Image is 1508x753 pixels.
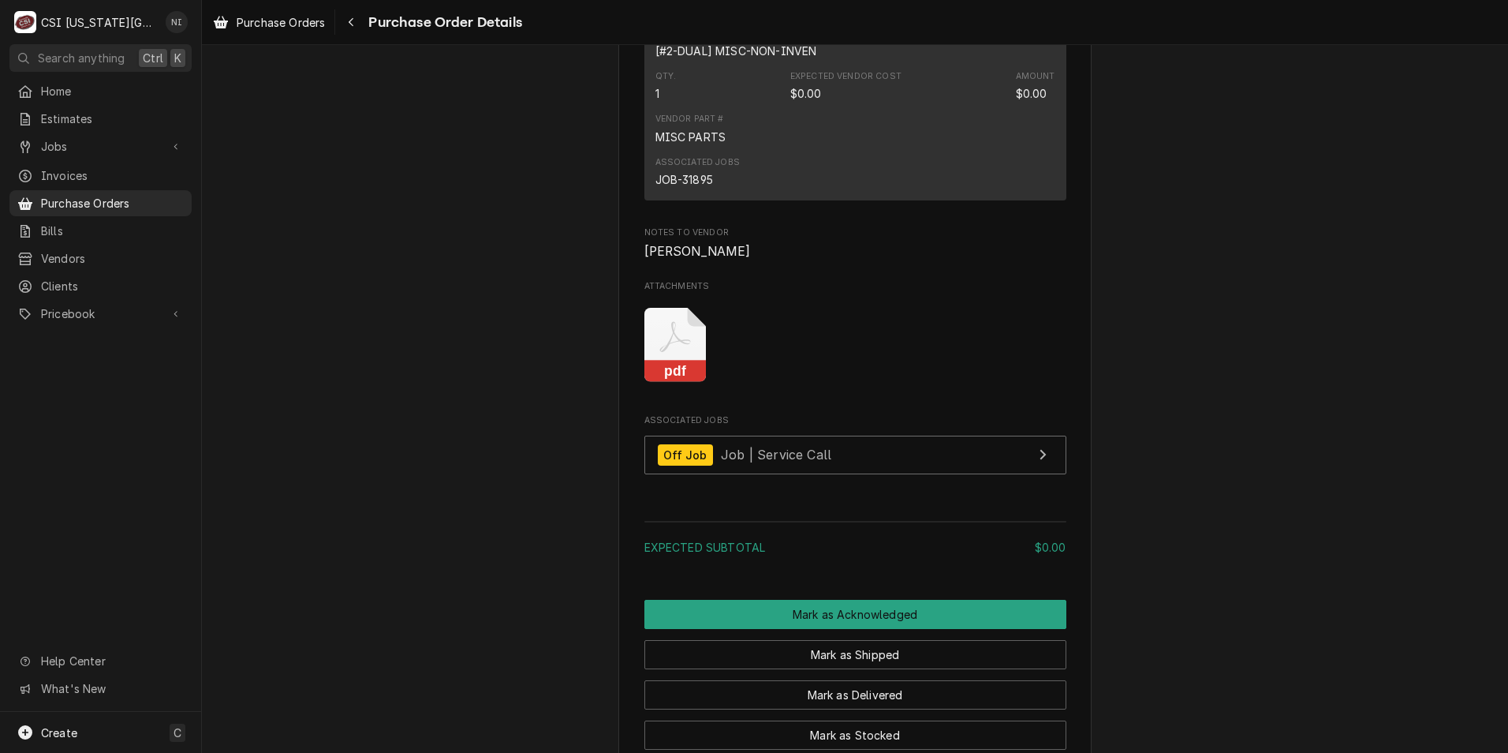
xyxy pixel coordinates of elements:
div: Expected Vendor Cost [790,70,901,102]
span: Home [41,83,184,99]
div: Associated Jobs [655,156,740,169]
span: Notes to Vendor [644,227,1066,239]
div: Expected Vendor Cost [790,85,822,102]
a: Go to Jobs [9,133,192,159]
span: Purchase Orders [237,14,325,31]
span: Expected Subtotal [644,541,766,554]
span: Vendors [41,250,184,267]
span: Attachments [644,295,1066,395]
div: Amount Summary [644,515,1066,567]
div: Button Group Row [644,710,1066,750]
button: pdf [644,308,707,383]
div: Subtype [655,43,817,59]
a: Purchase Orders [207,9,331,36]
a: Clients [9,273,192,299]
span: Job | Service Call [721,447,831,463]
div: Button Group Row [644,600,1066,629]
a: Estimates [9,106,192,132]
div: CSI [US_STATE][GEOGRAPHIC_DATA] [41,14,157,31]
span: Attachments [644,280,1066,293]
button: Mark as Stocked [644,721,1066,750]
div: Qty. [655,70,677,83]
a: Vendors [9,245,192,272]
div: C [14,11,36,33]
span: K [174,50,181,66]
div: Expected Vendor Cost [790,70,901,83]
div: Nate Ingram's Avatar [166,11,188,33]
div: Amount [1016,85,1047,102]
div: NI [166,11,188,33]
button: Search anythingCtrlK [9,44,192,72]
div: Subtotal [644,539,1066,556]
div: MISC PARTS [655,129,726,145]
span: Purchase Orders [41,195,184,212]
a: Bills [9,218,192,244]
button: Mark as Acknowledged [644,600,1066,629]
div: Notes to Vendor [644,227,1066,260]
span: Clients [41,278,184,294]
span: Estimates [41,111,184,127]
span: Ctrl [143,50,163,66]
a: View Job [644,436,1066,474]
span: Pricebook [41,305,160,322]
button: Mark as Delivered [644,680,1066,710]
span: Help Center [41,653,182,669]
a: Go to Help Center [9,648,192,674]
div: Associated Jobs [644,414,1066,482]
button: Navigate back [338,9,364,35]
span: Jobs [41,138,160,155]
a: Go to What's New [9,676,192,702]
a: Purchase Orders [9,190,192,216]
span: Purchase Order Details [364,12,522,33]
div: Attachments [644,280,1066,395]
div: Off Job [658,444,713,466]
div: CSI Kansas City's Avatar [14,11,36,33]
span: [PERSON_NAME] [644,244,751,259]
div: Quantity [655,85,659,102]
span: Invoices [41,167,184,184]
div: $0.00 [1035,539,1066,556]
span: What's New [41,680,182,697]
div: Amount [1016,70,1055,102]
a: Go to Pricebook [9,301,192,327]
div: Quantity [655,70,677,102]
button: Mark as Shipped [644,640,1066,669]
div: Amount [1016,70,1055,83]
div: Button Group Row [644,629,1066,669]
div: JOB-31895 [655,171,713,188]
span: Associated Jobs [644,414,1066,427]
span: Search anything [38,50,125,66]
span: Create [41,726,77,740]
div: Button Group Row [644,669,1066,710]
span: Notes to Vendor [644,242,1066,261]
a: Invoices [9,163,192,189]
span: C [174,725,181,741]
div: Vendor Part # [655,113,724,126]
a: Home [9,78,192,104]
span: Bills [41,223,184,239]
